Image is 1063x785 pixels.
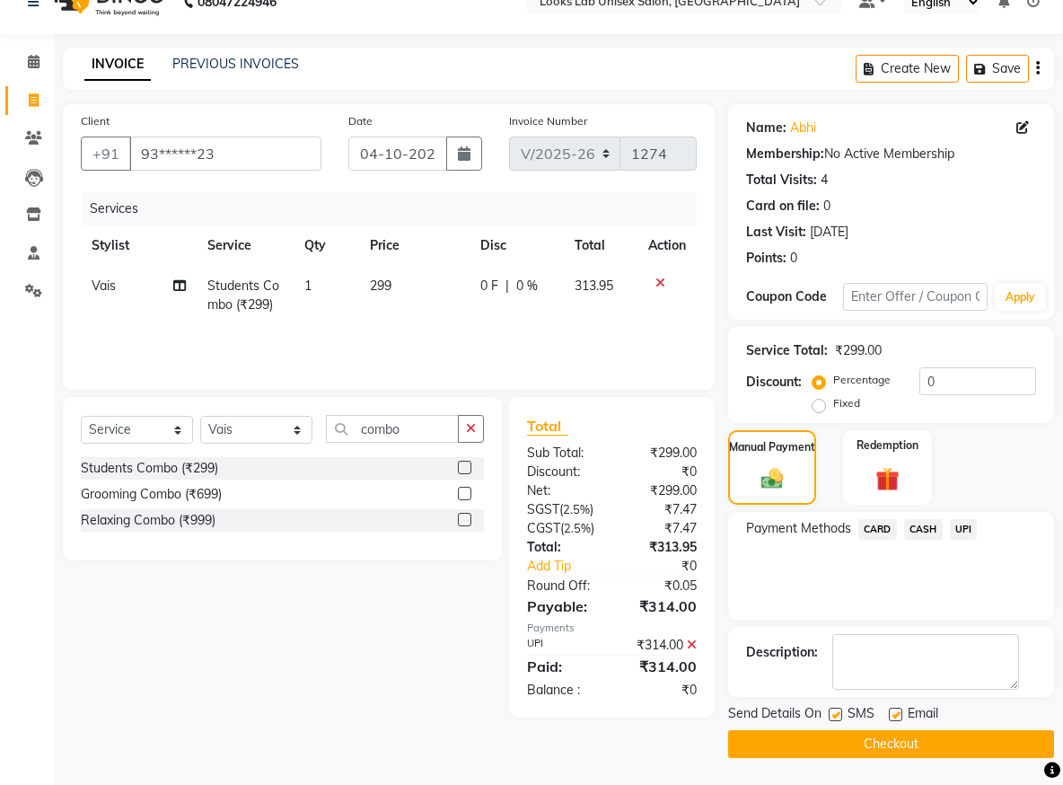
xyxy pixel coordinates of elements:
div: Discount: [746,373,802,392]
a: INVOICE [84,49,151,81]
div: ( ) [514,519,612,538]
span: 2.5% [563,502,590,516]
div: ₹7.47 [612,519,711,538]
span: Payment Methods [746,519,851,538]
label: Fixed [833,395,860,411]
div: Payments [527,621,697,636]
span: 313.95 [575,278,613,294]
div: No Active Membership [746,145,1036,163]
a: Add Tip [514,557,628,576]
th: Stylist [81,225,197,266]
span: Total [527,417,568,436]
th: Disc [470,225,563,266]
div: UPI [514,636,612,655]
span: Send Details On [728,704,821,727]
div: Total: [514,538,612,557]
div: ₹299.00 [835,341,882,360]
div: Coupon Code [746,287,843,306]
img: _cash.svg [754,466,791,492]
div: ₹313.95 [612,538,711,557]
th: Service [197,225,294,266]
div: ₹7.47 [612,500,711,519]
div: ₹314.00 [612,636,711,655]
div: Total Visits: [746,171,817,190]
div: Relaxing Combo (₹999) [81,511,215,530]
img: _gift.svg [868,464,908,494]
button: Save [966,55,1029,83]
div: ₹314.00 [612,656,711,677]
div: Balance : [514,681,612,700]
th: Total [564,225,637,266]
div: Discount: [514,463,612,481]
th: Qty [294,225,358,266]
div: Paid: [514,656,612,677]
span: 0 % [516,277,538,295]
span: Students Combo (₹299) [207,278,279,313]
div: ₹314.00 [612,595,711,617]
label: Redemption [857,437,918,454]
div: ₹0 [612,681,711,700]
div: Round Off: [514,577,612,595]
div: Sub Total: [514,444,612,463]
span: CASH [904,519,943,540]
th: Price [359,225,470,266]
div: Card on file: [746,197,820,216]
div: Services [83,192,710,225]
div: Name: [746,119,786,137]
span: 0 F [480,277,498,295]
span: SGST [527,501,559,517]
div: [DATE] [810,223,848,242]
button: Create New [856,55,959,83]
a: Abhi [790,119,816,137]
div: ₹299.00 [612,481,711,500]
span: 299 [370,278,391,294]
div: ₹0 [612,463,711,481]
label: Date [348,113,373,129]
span: SMS [848,704,874,727]
div: Description: [746,643,818,662]
label: Manual Payment [729,439,815,455]
div: 0 [790,249,797,268]
div: Grooming Combo (₹699) [81,485,222,504]
div: Last Visit: [746,223,806,242]
label: Invoice Number [509,113,587,129]
div: Membership: [746,145,824,163]
span: | [505,277,509,295]
div: Net: [514,481,612,500]
div: 0 [823,197,830,216]
label: Client [81,113,110,129]
a: PREVIOUS INVOICES [172,56,299,72]
span: CARD [858,519,897,540]
th: Action [637,225,697,266]
div: ( ) [514,500,612,519]
span: CGST [527,520,560,536]
div: ₹0.05 [612,577,711,595]
button: Checkout [728,730,1054,758]
input: Search by Name/Mobile/Email/Code [129,137,321,171]
div: 4 [821,171,828,190]
span: 1 [304,278,312,294]
span: UPI [950,519,978,540]
div: ₹299.00 [612,444,711,463]
input: Enter Offer / Coupon Code [843,283,988,311]
button: Apply [995,284,1046,311]
span: Vais [92,278,116,294]
span: 2.5% [564,521,591,535]
div: ₹0 [628,557,710,576]
span: Email [908,704,938,727]
button: +91 [81,137,131,171]
input: Search or Scan [326,415,459,443]
label: Percentage [833,372,891,388]
div: Points: [746,249,786,268]
div: Students Combo (₹299) [81,459,218,478]
div: Service Total: [746,341,828,360]
div: Payable: [514,595,612,617]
